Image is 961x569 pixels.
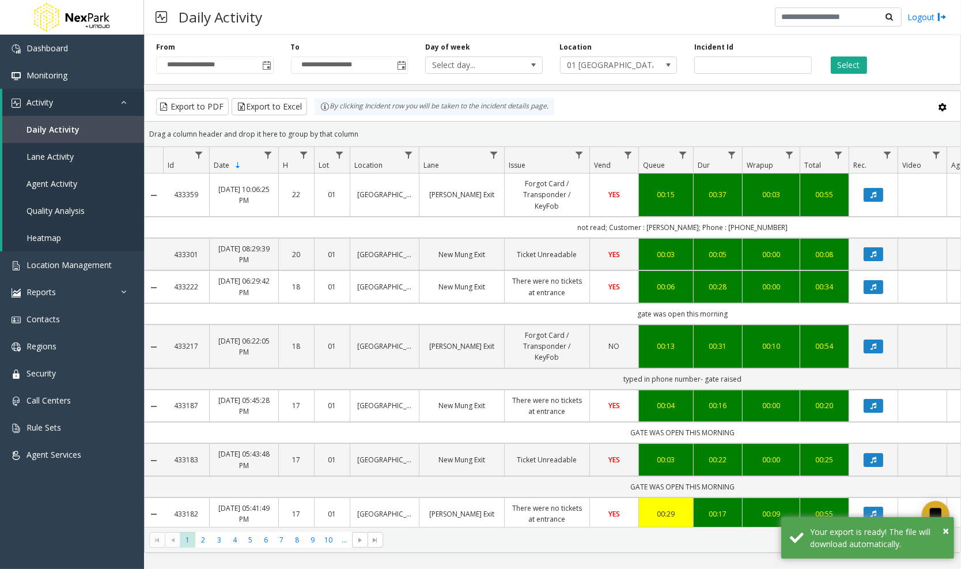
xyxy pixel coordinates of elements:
span: Location Management [27,259,112,270]
a: 00:00 [750,400,793,411]
span: Rule Sets [27,422,61,433]
a: [GEOGRAPHIC_DATA] [357,189,412,200]
a: YES [597,454,631,465]
span: Page 7 [274,532,289,548]
a: Activity [2,89,144,116]
a: 18 [286,281,307,292]
a: Lot Filter Menu [332,147,347,163]
span: Security [27,368,56,379]
a: 00:08 [807,249,842,260]
span: Quality Analysis [27,205,85,216]
a: 00:34 [807,281,842,292]
a: H Filter Menu [296,147,312,163]
img: infoIcon.svg [320,102,330,111]
a: 00:15 [646,189,686,200]
button: Close [943,522,949,540]
a: 01 [321,400,343,411]
div: Your export is ready! The file will download automatically. [810,526,945,550]
a: Collapse Details [145,456,163,465]
a: 00:22 [701,454,735,465]
a: There were no tickets at entrance [512,276,582,297]
span: Toggle popup [395,57,407,73]
a: 00:05 [701,249,735,260]
div: 00:54 [807,341,842,352]
div: 00:17 [701,508,735,519]
img: 'icon' [12,424,21,433]
a: 01 [321,281,343,292]
a: Logout [907,11,947,23]
a: [GEOGRAPHIC_DATA] [357,508,412,519]
a: New Mung Exit [426,249,497,260]
span: Page 1 [180,532,195,548]
a: 17 [286,400,307,411]
a: [DATE] 05:43:48 PM [217,449,271,470]
span: Go to the last page [371,536,380,545]
img: 'icon' [12,99,21,108]
a: [GEOGRAPHIC_DATA] [357,454,412,465]
img: 'icon' [12,44,21,54]
span: Daily Activity [27,124,80,135]
span: YES [608,282,620,292]
span: Page 8 [289,532,305,548]
div: 00:03 [646,454,686,465]
a: 00:00 [750,281,793,292]
label: From [156,42,175,52]
a: 00:28 [701,281,735,292]
a: 433183 [170,454,202,465]
label: To [291,42,300,52]
a: Rec. Filter Menu [880,147,895,163]
span: Lane [423,160,439,170]
img: 'icon' [12,261,21,270]
a: 433182 [170,508,202,519]
span: Page 4 [227,532,243,548]
a: 22 [286,189,307,200]
a: Location Filter Menu [401,147,417,163]
a: [PERSON_NAME] Exit [426,341,497,352]
a: 00:37 [701,189,735,200]
img: 'icon' [12,451,21,460]
span: YES [608,509,620,519]
button: Export to PDF [156,98,229,115]
a: Total Filter Menu [831,147,846,163]
span: Go to the next page [352,532,368,548]
a: 00:03 [646,249,686,260]
a: [GEOGRAPHIC_DATA] [357,341,412,352]
span: Page 3 [211,532,227,548]
a: 433359 [170,189,202,200]
button: Export to Excel [232,98,307,115]
div: 00:31 [701,341,735,352]
a: Ticket Unreadable [512,249,582,260]
a: Heatmap [2,224,144,251]
span: 01 [GEOGRAPHIC_DATA] [561,57,653,73]
a: 00:04 [646,400,686,411]
a: 00:55 [807,508,842,519]
div: 00:16 [701,400,735,411]
img: 'icon' [12,71,21,81]
label: Location [560,42,592,52]
a: 00:00 [750,249,793,260]
a: YES [597,249,631,260]
img: 'icon' [12,315,21,325]
span: Rec. [853,160,867,170]
span: Wrapup [747,160,773,170]
span: Go to the last page [368,532,383,548]
img: 'icon' [12,288,21,297]
a: Id Filter Menu [191,147,207,163]
div: 00:06 [646,281,686,292]
a: 17 [286,454,307,465]
a: Ticket Unreadable [512,454,582,465]
a: Video Filter Menu [929,147,944,163]
a: 433217 [170,341,202,352]
span: Page 10 [321,532,336,548]
a: Date Filter Menu [260,147,276,163]
button: Select [831,56,867,74]
span: Video [902,160,921,170]
a: [DATE] 08:29:39 PM [217,243,271,265]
